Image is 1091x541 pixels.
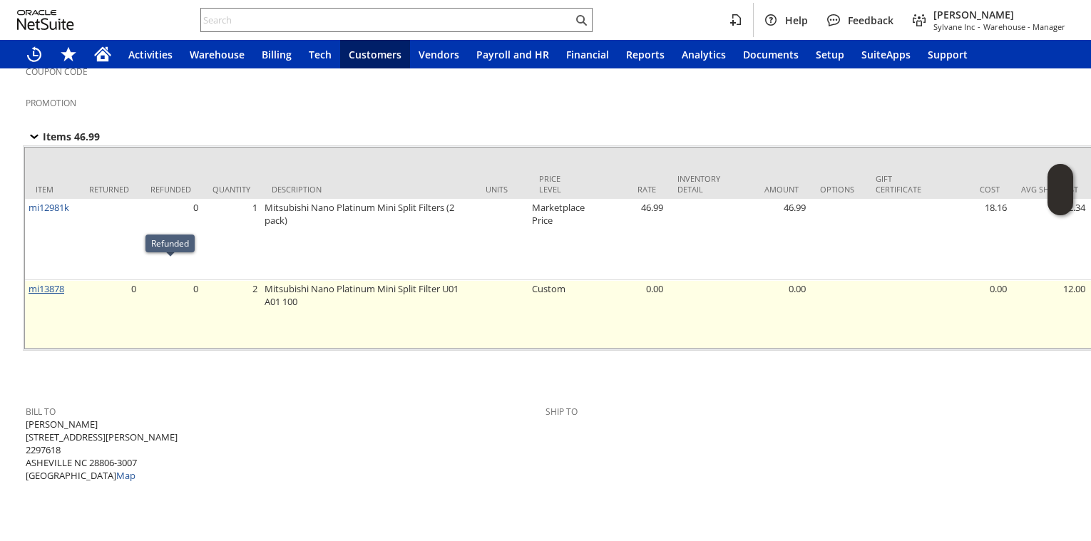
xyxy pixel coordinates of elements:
[1010,280,1089,349] td: 12.00
[861,48,911,61] span: SuiteApps
[919,40,976,68] a: Support
[476,48,549,61] span: Payroll and HR
[928,48,968,61] span: Support
[309,48,332,61] span: Tech
[486,184,518,195] div: Units
[51,40,86,68] div: Shortcuts
[116,469,135,482] a: Map
[140,280,202,349] td: 0
[202,280,261,349] td: 2
[78,280,140,349] td: 0
[26,418,178,483] span: [PERSON_NAME] [STREET_ADDRESS][PERSON_NAME] 2297618 ASHEVILLE NC 28806-3007 [GEOGRAPHIC_DATA]
[89,184,129,195] div: Returned
[599,184,656,195] div: Rate
[253,40,300,68] a: Billing
[943,184,1000,195] div: Cost
[272,184,464,195] div: Description
[74,130,100,143] span: 46.99
[26,46,43,63] svg: Recent Records
[545,406,578,418] a: Ship To
[29,282,64,295] a: mi13878
[410,40,468,68] a: Vendors
[202,199,261,280] td: 1
[36,184,68,195] div: Item
[876,173,921,195] div: Gift Certificate
[566,48,609,61] span: Financial
[17,500,96,517] a: Payment
[785,14,808,27] span: Help
[419,48,459,61] span: Vendors
[528,199,588,280] td: Marketplace Price
[262,48,292,61] span: Billing
[140,199,202,280] td: 0
[29,201,69,214] a: mi12981k
[816,48,844,61] span: Setup
[190,48,245,61] span: Warehouse
[26,66,88,78] a: Coupon Code
[682,48,726,61] span: Analytics
[468,40,558,68] a: Payroll and HR
[933,21,975,32] span: Sylvane Inc
[26,97,76,109] a: Promotion
[94,46,111,63] svg: Home
[17,10,74,30] svg: logo
[539,173,578,195] div: Price Level
[978,21,980,32] span: -
[1021,184,1078,195] div: Avg Ship Cost
[743,48,799,61] span: Documents
[1010,199,1089,280] td: 12.34
[853,40,919,68] a: SuiteApps
[60,46,77,63] svg: Shortcuts
[1048,164,1073,215] iframe: Click here to launch Oracle Guided Learning Help Panel
[742,184,799,195] div: Amount
[932,199,1010,280] td: 18.16
[673,40,734,68] a: Analytics
[17,364,91,381] a: Address
[731,199,809,280] td: 46.99
[151,237,189,249] div: Refunded
[201,11,573,29] input: Search
[588,280,667,349] td: 0.00
[349,48,401,61] span: Customers
[26,406,56,418] a: Bill To
[128,48,173,61] span: Activities
[677,173,720,195] div: Inventory Detail
[181,40,253,68] a: Warehouse
[212,184,250,195] div: Quantity
[340,40,410,68] a: Customers
[626,48,665,61] span: Reports
[932,280,1010,349] td: 0.00
[983,21,1065,32] span: Warehouse - Manager
[86,40,120,68] a: Home
[618,40,673,68] a: Reports
[933,8,1065,21] span: [PERSON_NAME]
[26,128,117,145] a: Items 46.99
[17,40,51,68] a: Recent Records
[558,40,618,68] a: Financial
[588,199,667,280] td: 46.99
[261,280,475,349] td: Mitsubishi Nano Platinum Mini Split Filter U01 A01 100
[1048,190,1073,216] span: Oracle Guided Learning Widget. To move around, please hold and drag
[807,40,853,68] a: Setup
[261,199,475,280] td: Mitsubishi Nano Platinum Mini Split Filters (2 pack)
[300,40,340,68] a: Tech
[573,11,590,29] svg: Search
[528,280,588,349] td: Custom
[820,184,854,195] div: Options
[120,40,181,68] a: Activities
[848,14,893,27] span: Feedback
[731,280,809,349] td: 0.00
[150,184,191,195] div: Refunded
[734,40,807,68] a: Documents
